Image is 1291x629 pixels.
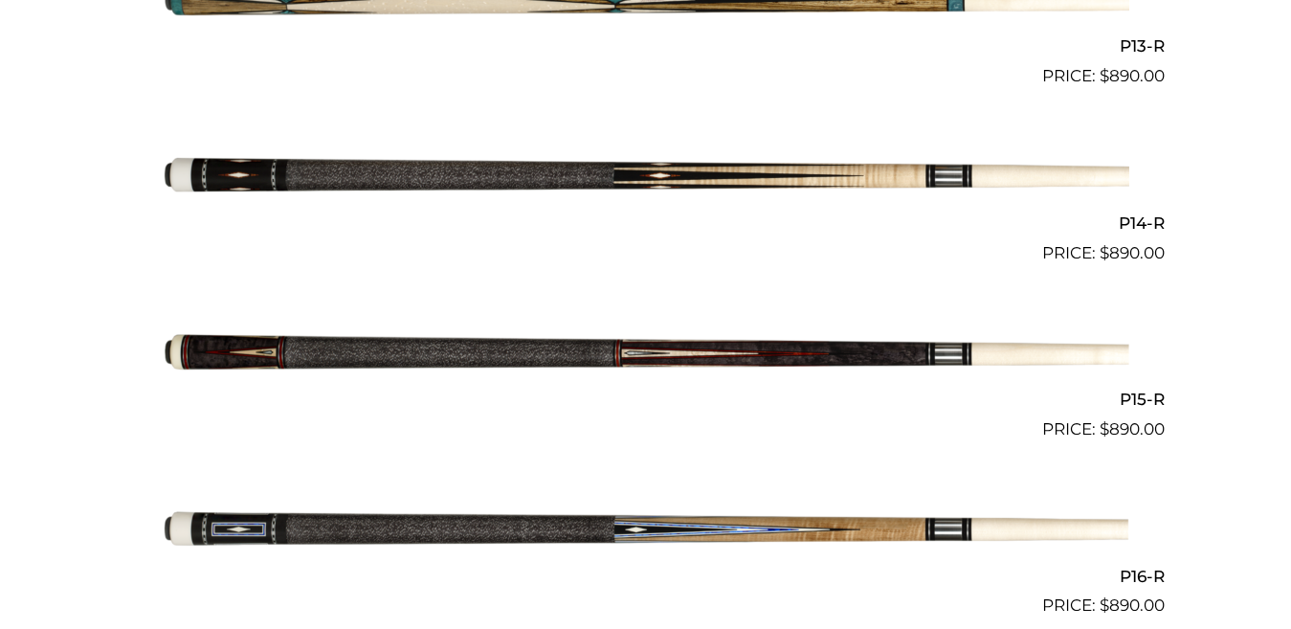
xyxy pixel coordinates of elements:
a: P14-R $890.00 [127,97,1165,265]
img: P14-R [163,97,1129,258]
h2: P15-R [127,382,1165,417]
img: P15-R [163,274,1129,435]
bdi: 890.00 [1100,66,1165,85]
a: P15-R $890.00 [127,274,1165,442]
span: $ [1100,595,1109,615]
span: $ [1100,66,1109,85]
img: P16-R [163,450,1129,611]
h2: P14-R [127,205,1165,240]
a: P16-R $890.00 [127,450,1165,618]
span: $ [1100,243,1109,262]
bdi: 890.00 [1100,419,1165,438]
bdi: 890.00 [1100,243,1165,262]
h2: P16-R [127,558,1165,594]
span: $ [1100,419,1109,438]
bdi: 890.00 [1100,595,1165,615]
h2: P13-R [127,29,1165,64]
